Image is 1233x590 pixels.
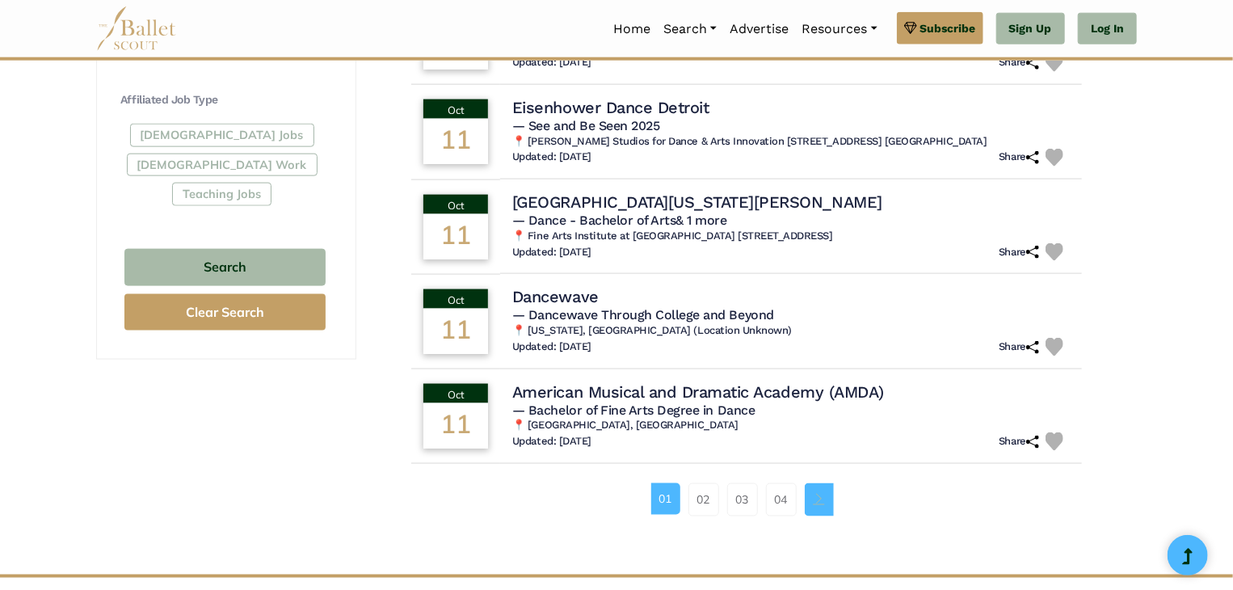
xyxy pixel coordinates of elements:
h4: [GEOGRAPHIC_DATA][US_STATE][PERSON_NAME] [512,192,882,213]
a: Log In [1078,13,1137,45]
button: Clear Search [124,294,326,331]
h6: Updated: [DATE] [512,56,591,70]
h4: Affiliated Job Type [120,92,330,108]
h6: Updated: [DATE] [512,340,591,354]
div: Oct [423,384,488,403]
a: Home [607,12,657,46]
span: — Bachelor of Fine Arts Degree in Dance [512,402,755,418]
div: 11 [423,403,488,449]
a: Search [657,12,723,46]
div: 11 [423,309,488,354]
h6: 📍 Fine Arts Institute at [GEOGRAPHIC_DATA] [STREET_ADDRESS] [512,230,1070,243]
div: Oct [423,195,488,214]
h6: 📍 [PERSON_NAME] Studios for Dance & Arts Innovation [STREET_ADDRESS] [GEOGRAPHIC_DATA] [512,135,1070,149]
a: 01 [651,483,680,514]
div: 11 [423,119,488,164]
span: — See and Be Seen 2025 [512,118,659,133]
button: Search [124,249,326,287]
div: Oct [423,289,488,309]
h4: Dancewave [512,286,599,307]
h6: Updated: [DATE] [512,246,591,259]
div: Oct [423,99,488,119]
a: Sign Up [996,13,1065,45]
a: 03 [727,483,758,516]
h6: Share [999,340,1039,354]
h4: Eisenhower Dance Detroit [512,97,709,118]
a: 04 [766,483,797,516]
h6: Share [999,150,1039,164]
div: 11 [423,214,488,259]
span: Subscribe [920,19,976,37]
a: 02 [688,483,719,516]
h6: Share [999,56,1039,70]
img: gem.svg [904,19,917,37]
span: — Dance - Bachelor of Arts [512,213,727,228]
a: Subscribe [897,12,983,44]
h6: 📍 [US_STATE], [GEOGRAPHIC_DATA] (Location Unknown) [512,324,1070,338]
nav: Page navigation example [651,483,843,516]
a: Resources [795,12,883,46]
h4: American Musical and Dramatic Academy (AMDA) [512,381,884,402]
h6: Updated: [DATE] [512,150,591,164]
a: & 1 more [676,213,727,228]
h6: Updated: [DATE] [512,435,591,449]
h6: Share [999,246,1039,259]
h6: 📍 [GEOGRAPHIC_DATA], [GEOGRAPHIC_DATA] [512,419,1070,432]
h6: Share [999,435,1039,449]
span: — Dancewave Through College and Beyond [512,307,774,322]
a: Advertise [723,12,795,46]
